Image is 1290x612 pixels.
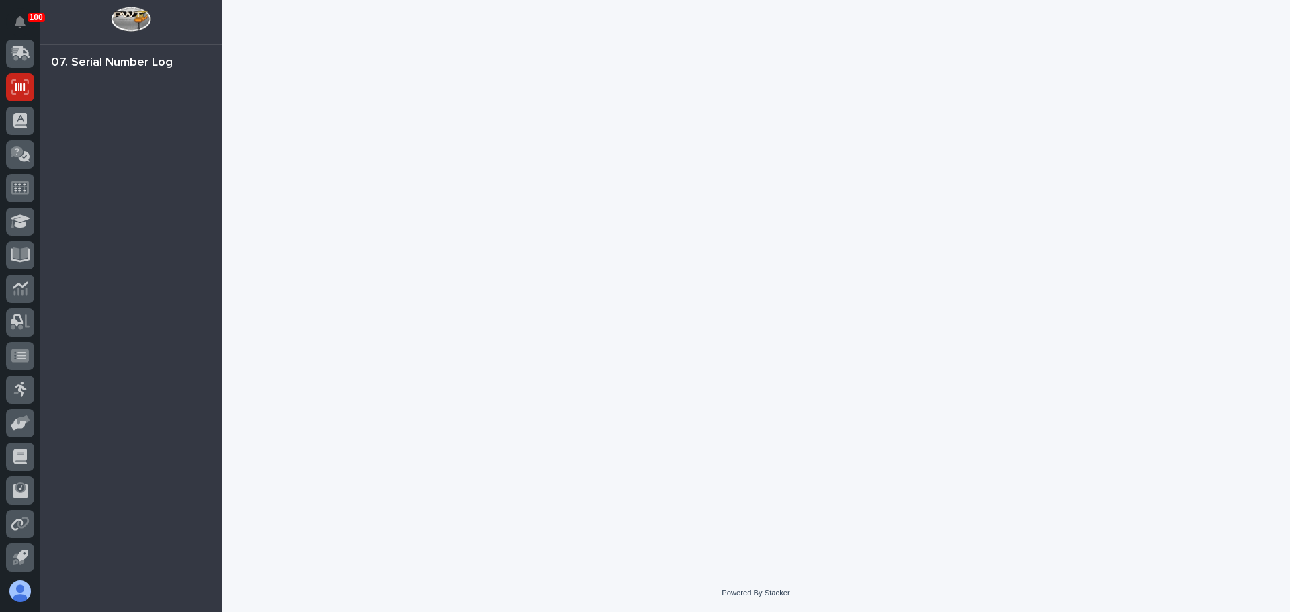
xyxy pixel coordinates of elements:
img: Workspace Logo [111,7,150,32]
button: users-avatar [6,577,34,605]
button: Notifications [6,8,34,36]
div: Notifications100 [17,16,34,38]
p: 100 [30,13,43,22]
a: Powered By Stacker [722,588,789,597]
div: 07. Serial Number Log [51,56,173,71]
